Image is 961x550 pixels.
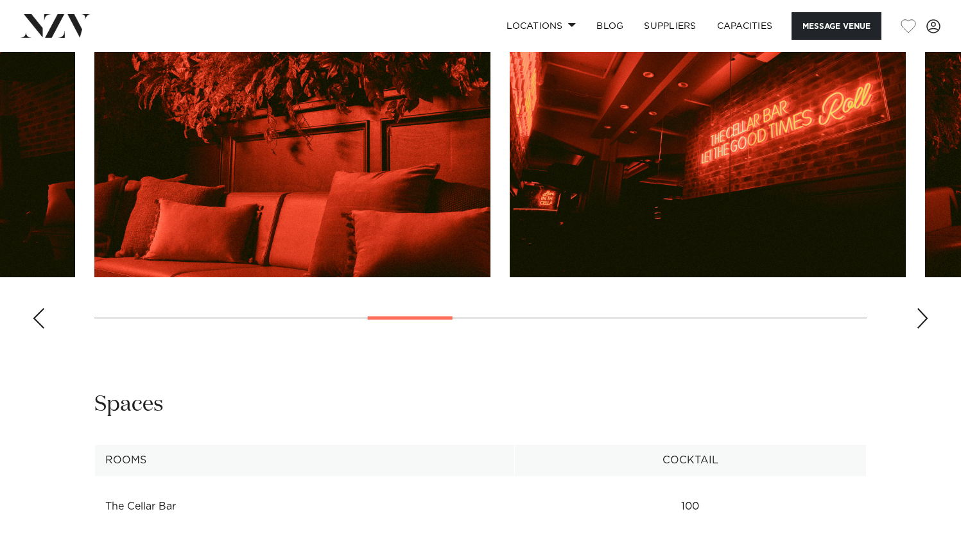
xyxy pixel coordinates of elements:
td: 100 [514,491,866,522]
button: Message Venue [792,12,881,40]
td: The Cellar Bar [95,491,515,522]
th: Cocktail [514,445,866,476]
img: nzv-logo.png [21,14,91,37]
h2: Spaces [94,390,164,419]
a: Locations [496,12,586,40]
th: Rooms [95,445,515,476]
a: SUPPLIERS [634,12,706,40]
a: Capacities [707,12,783,40]
a: BLOG [586,12,634,40]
